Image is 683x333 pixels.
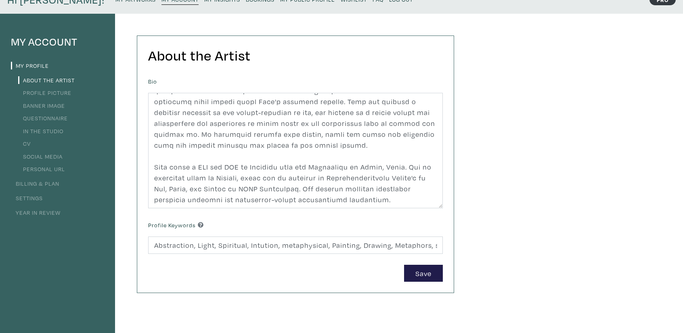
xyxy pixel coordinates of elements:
[404,265,443,282] button: Save
[18,140,31,147] a: CV
[18,102,65,109] a: Banner Image
[11,194,43,202] a: Settings
[18,76,75,84] a: About the Artist
[18,89,71,96] a: Profile Picture
[18,114,68,122] a: Questionnaire
[11,36,104,48] h4: My Account
[11,180,59,187] a: Billing & Plan
[148,237,443,254] input: Comma-separated keywords that best describe you and your work.
[18,165,65,173] a: Personal URL
[148,93,443,208] textarea: Loremip Dolo si am consecteturadipis elitse doeiusm te inc utlaboreetdo ma aliquaen, adminimvenia...
[11,209,61,216] a: Year in Review
[18,153,63,160] a: Social Media
[148,221,203,230] label: Profile Keywords
[11,62,49,69] a: My Profile
[18,127,63,135] a: In the Studio
[148,47,443,64] h2: About the Artist
[148,77,157,86] label: Bio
